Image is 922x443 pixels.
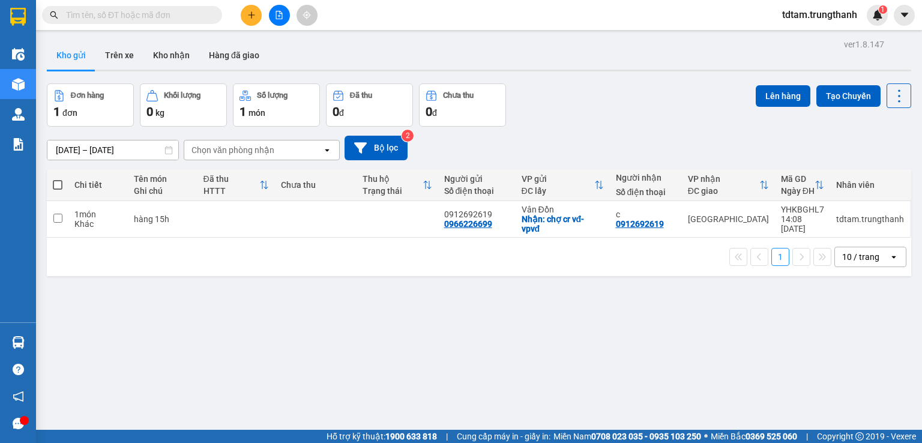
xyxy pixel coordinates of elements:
[164,91,200,100] div: Khối lượng
[240,104,246,119] span: 1
[616,173,676,182] div: Người nhận
[889,252,899,262] svg: open
[333,104,339,119] span: 0
[553,430,701,443] span: Miền Nam
[199,41,269,70] button: Hàng đã giao
[432,108,437,118] span: đ
[345,136,408,160] button: Bộ lọc
[357,169,438,201] th: Toggle SortBy
[247,11,256,19] span: plus
[879,5,887,14] sup: 1
[775,169,830,201] th: Toggle SortBy
[363,186,423,196] div: Trạng thái
[591,432,701,441] strong: 0708 023 035 - 0935 103 250
[444,186,510,196] div: Số điện thoại
[74,180,122,190] div: Chi tiết
[249,108,265,118] span: món
[816,85,881,107] button: Tạo Chuyến
[350,91,372,100] div: Đã thu
[682,169,775,201] th: Toggle SortBy
[134,186,191,196] div: Ghi chú
[13,364,24,375] span: question-circle
[855,432,864,441] span: copyright
[66,8,208,22] input: Tìm tên, số ĐT hoặc mã đơn
[327,430,437,443] span: Hỗ trợ kỹ thuật:
[95,41,143,70] button: Trên xe
[13,391,24,402] span: notification
[781,174,815,184] div: Mã GD
[522,186,594,196] div: ĐC lấy
[140,83,227,127] button: Khối lượng0kg
[844,38,884,51] div: ver 1.8.147
[842,251,879,263] div: 10 / trang
[47,83,134,127] button: Đơn hàng1đơn
[516,169,610,201] th: Toggle SortBy
[297,5,318,26] button: aim
[71,91,104,100] div: Đơn hàng
[74,219,122,229] div: Khác
[385,432,437,441] strong: 1900 633 818
[74,209,122,219] div: 1 món
[781,186,815,196] div: Ngày ĐH
[322,145,332,155] svg: open
[339,108,344,118] span: đ
[899,10,910,20] span: caret-down
[281,180,351,190] div: Chưa thu
[134,214,191,224] div: hàng 15h
[233,83,320,127] button: Số lượng1món
[203,186,259,196] div: HTTT
[47,41,95,70] button: Kho gửi
[522,205,604,214] div: Vân Đồn
[781,205,824,214] div: YHKBGHL7
[269,5,290,26] button: file-add
[616,187,676,197] div: Số điện thoại
[444,219,492,229] div: 0966226699
[444,209,510,219] div: 0912692619
[50,11,58,19] span: search
[616,219,664,229] div: 0912692619
[872,10,883,20] img: icon-new-feature
[457,430,550,443] span: Cung cấp máy in - giấy in:
[191,144,274,156] div: Chọn văn phòng nhận
[143,41,199,70] button: Kho nhận
[688,214,769,224] div: [GEOGRAPHIC_DATA]
[781,214,824,234] div: 14:08 [DATE]
[688,186,759,196] div: ĐC giao
[363,174,423,184] div: Thu hộ
[12,78,25,91] img: warehouse-icon
[711,430,797,443] span: Miền Bắc
[522,174,594,184] div: VP gửi
[303,11,311,19] span: aim
[806,430,808,443] span: |
[419,83,506,127] button: Chưa thu0đ
[446,430,448,443] span: |
[257,91,288,100] div: Số lượng
[773,7,867,22] span: tdtam.trungthanh
[756,85,810,107] button: Lên hàng
[10,8,26,26] img: logo-vxr
[53,104,60,119] span: 1
[155,108,164,118] span: kg
[881,5,885,14] span: 1
[688,174,759,184] div: VP nhận
[326,83,413,127] button: Đã thu0đ
[12,108,25,121] img: warehouse-icon
[197,169,275,201] th: Toggle SortBy
[616,209,676,219] div: c
[203,174,259,184] div: Đã thu
[836,214,904,224] div: tdtam.trungthanh
[402,130,414,142] sup: 2
[894,5,915,26] button: caret-down
[444,174,510,184] div: Người gửi
[443,91,474,100] div: Chưa thu
[47,140,178,160] input: Select a date range.
[771,248,789,266] button: 1
[12,48,25,61] img: warehouse-icon
[704,434,708,439] span: ⚪️
[241,5,262,26] button: plus
[746,432,797,441] strong: 0369 525 060
[134,174,191,184] div: Tên món
[13,418,24,429] span: message
[62,108,77,118] span: đơn
[146,104,153,119] span: 0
